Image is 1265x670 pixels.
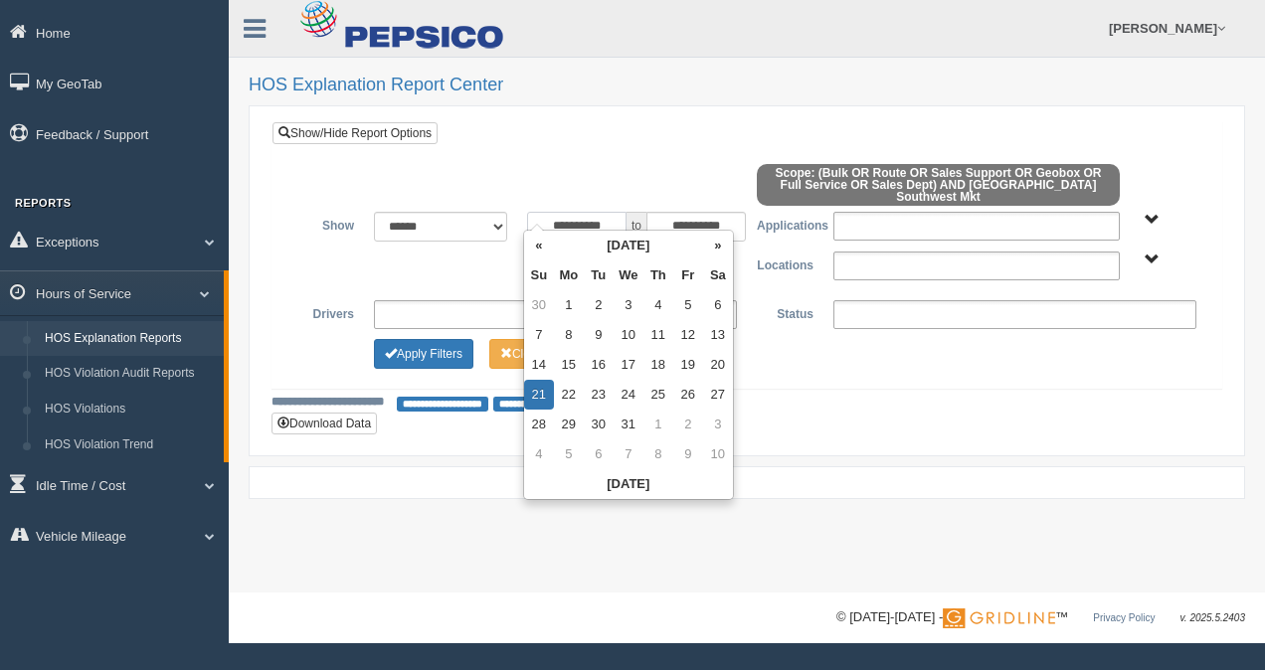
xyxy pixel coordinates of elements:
[272,122,438,144] a: Show/Hide Report Options
[489,339,588,369] button: Change Filter Options
[673,350,703,380] td: 19
[747,212,823,236] label: Applications
[524,350,554,380] td: 14
[703,410,733,439] td: 3
[643,260,673,290] th: Th
[757,164,1120,206] span: Scope: (Bulk OR Route OR Sales Support OR Geobox OR Full Service OR Sales Dept) AND [GEOGRAPHIC_D...
[1093,612,1155,623] a: Privacy Policy
[643,320,673,350] td: 11
[554,231,703,260] th: [DATE]
[584,290,614,320] td: 2
[36,392,224,427] a: HOS Violations
[703,231,733,260] th: »
[703,290,733,320] td: 6
[554,260,584,290] th: Mo
[36,356,224,392] a: HOS Violation Audit Reports
[36,427,224,463] a: HOS Violation Trend
[554,290,584,320] td: 1
[614,260,643,290] th: We
[554,439,584,469] td: 5
[673,290,703,320] td: 5
[643,350,673,380] td: 18
[643,410,673,439] td: 1
[643,290,673,320] td: 4
[943,608,1055,628] img: Gridline
[614,410,643,439] td: 31
[836,607,1245,628] div: © [DATE]-[DATE] - ™
[673,260,703,290] th: Fr
[673,410,703,439] td: 2
[554,350,584,380] td: 15
[614,320,643,350] td: 10
[703,380,733,410] td: 27
[524,380,554,410] td: 21
[36,321,224,357] a: HOS Explanation Reports
[643,380,673,410] td: 25
[524,469,733,499] th: [DATE]
[747,300,823,324] label: Status
[614,439,643,469] td: 7
[287,212,364,236] label: Show
[287,300,364,324] label: Drivers
[524,290,554,320] td: 30
[524,231,554,260] th: «
[703,350,733,380] td: 20
[524,439,554,469] td: 4
[584,439,614,469] td: 6
[524,260,554,290] th: Su
[614,350,643,380] td: 17
[524,410,554,439] td: 28
[747,251,823,275] label: Locations
[584,350,614,380] td: 16
[703,260,733,290] th: Sa
[584,380,614,410] td: 23
[614,290,643,320] td: 3
[703,320,733,350] td: 13
[673,380,703,410] td: 26
[643,439,673,469] td: 8
[554,410,584,439] td: 29
[614,380,643,410] td: 24
[584,320,614,350] td: 9
[524,320,554,350] td: 7
[584,410,614,439] td: 30
[703,439,733,469] td: 10
[627,212,646,242] span: to
[554,320,584,350] td: 8
[249,76,1245,95] h2: HOS Explanation Report Center
[673,320,703,350] td: 12
[584,260,614,290] th: Tu
[271,413,377,434] button: Download Data
[554,380,584,410] td: 22
[673,439,703,469] td: 9
[374,339,473,369] button: Change Filter Options
[1180,612,1245,623] span: v. 2025.5.2403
